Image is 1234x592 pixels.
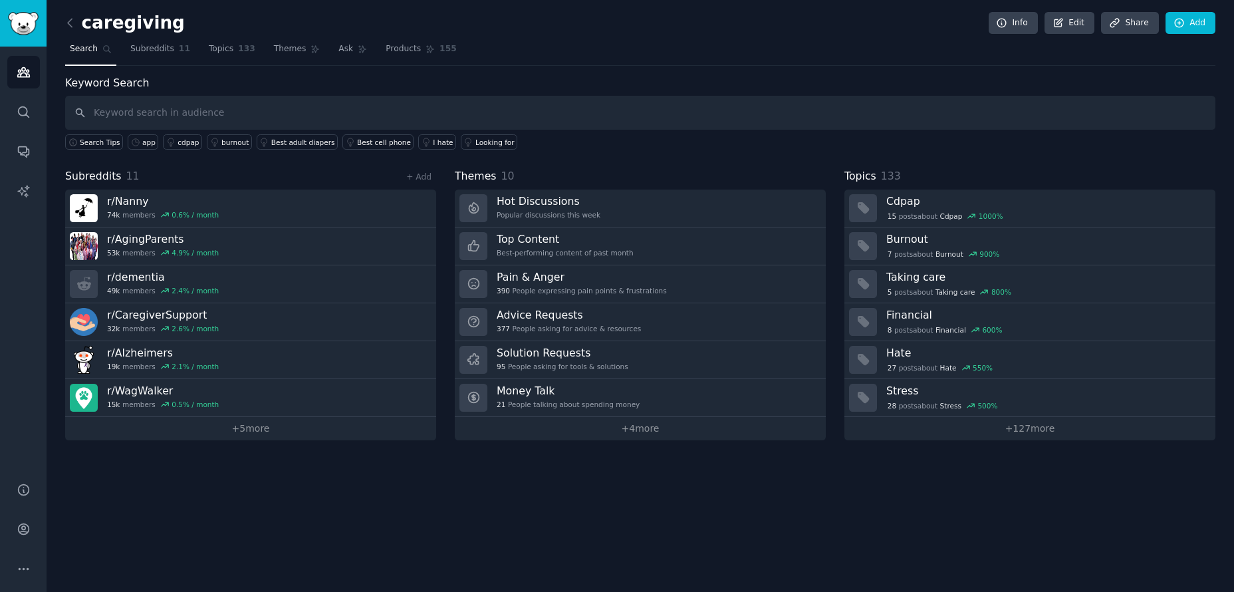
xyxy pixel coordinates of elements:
[65,227,436,265] a: r/AgingParents53kmembers4.9% / month
[886,232,1206,246] h3: Burnout
[179,43,190,55] span: 11
[65,168,122,185] span: Subreddits
[65,379,436,417] a: r/WagWalker15kmembers0.5% / month
[172,248,219,257] div: 4.9 % / month
[107,362,219,371] div: members
[886,384,1206,398] h3: Stress
[65,96,1215,130] input: Keyword search in audience
[497,286,667,295] div: People expressing pain points & frustrations
[497,270,667,284] h3: Pain & Anger
[455,379,826,417] a: Money Talk21People talking about spending money
[886,362,994,374] div: post s about
[338,43,353,55] span: Ask
[142,138,156,147] div: app
[433,138,453,147] div: I hate
[381,39,461,66] a: Products155
[1166,12,1215,35] a: Add
[886,194,1206,208] h3: Cdpap
[455,417,826,440] a: +4more
[107,384,219,398] h3: r/ WagWalker
[497,308,641,322] h3: Advice Requests
[357,138,411,147] div: Best cell phone
[455,341,826,379] a: Solution Requests95People asking for tools & solutions
[172,210,219,220] div: 0.6 % / month
[844,379,1215,417] a: Stress28postsaboutStress500%
[128,134,158,150] a: app
[269,39,325,66] a: Themes
[886,286,1013,298] div: post s about
[70,308,98,336] img: CaregiverSupport
[497,400,640,409] div: People talking about spending money
[844,227,1215,265] a: Burnout7postsaboutBurnout900%
[455,303,826,341] a: Advice Requests377People asking for advice & resources
[178,138,199,147] div: cdpap
[221,138,249,147] div: burnout
[979,212,1003,221] div: 1000 %
[455,265,826,303] a: Pain & Anger390People expressing pain points & frustrations
[334,39,372,66] a: Ask
[172,286,219,295] div: 2.4 % / month
[107,324,219,333] div: members
[271,138,335,147] div: Best adult diapers
[1045,12,1094,35] a: Edit
[107,232,219,246] h3: r/ AgingParents
[497,194,600,208] h3: Hot Discussions
[204,39,260,66] a: Topics133
[844,190,1215,227] a: Cdpap15postsaboutCdpap1000%
[844,303,1215,341] a: Financial8postsaboutFinancial600%
[940,212,963,221] span: Cdpap
[107,362,120,371] span: 19k
[172,362,219,371] div: 2.1 % / month
[65,341,436,379] a: r/Alzheimers19kmembers2.1% / month
[126,39,195,66] a: Subreddits11
[888,325,892,335] span: 8
[107,210,120,220] span: 74k
[274,43,307,55] span: Themes
[497,384,640,398] h3: Money Talk
[70,194,98,222] img: Nanny
[940,401,961,410] span: Stress
[888,401,896,410] span: 28
[107,324,120,333] span: 32k
[497,248,634,257] div: Best-performing content of past month
[406,172,432,182] a: + Add
[886,210,1004,222] div: post s about
[107,286,120,295] span: 49k
[65,265,436,303] a: r/dementia49kmembers2.4% / month
[844,168,876,185] span: Topics
[501,170,515,182] span: 10
[107,400,120,409] span: 15k
[977,401,997,410] div: 500 %
[844,417,1215,440] a: +127more
[888,287,892,297] span: 5
[497,362,505,371] span: 95
[940,363,957,372] span: Hate
[257,134,338,150] a: Best adult diapers
[65,76,149,89] label: Keyword Search
[439,43,457,55] span: 155
[65,134,123,150] button: Search Tips
[886,400,999,412] div: post s about
[209,43,233,55] span: Topics
[8,12,39,35] img: GummySearch logo
[497,346,628,360] h3: Solution Requests
[172,400,219,409] div: 0.5 % / month
[935,287,975,297] span: Taking care
[979,249,999,259] div: 900 %
[497,324,510,333] span: 377
[65,417,436,440] a: +5more
[70,384,98,412] img: WagWalker
[65,190,436,227] a: r/Nanny74kmembers0.6% / month
[1101,12,1158,35] a: Share
[342,134,414,150] a: Best cell phone
[386,43,421,55] span: Products
[163,134,202,150] a: cdpap
[70,346,98,374] img: Alzheimers
[172,324,219,333] div: 2.6 % / month
[80,138,120,147] span: Search Tips
[989,12,1038,35] a: Info
[844,265,1215,303] a: Taking care5postsaboutTaking care800%
[65,13,185,34] h2: caregiving
[455,227,826,265] a: Top ContentBest-performing content of past month
[107,194,219,208] h3: r/ Nanny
